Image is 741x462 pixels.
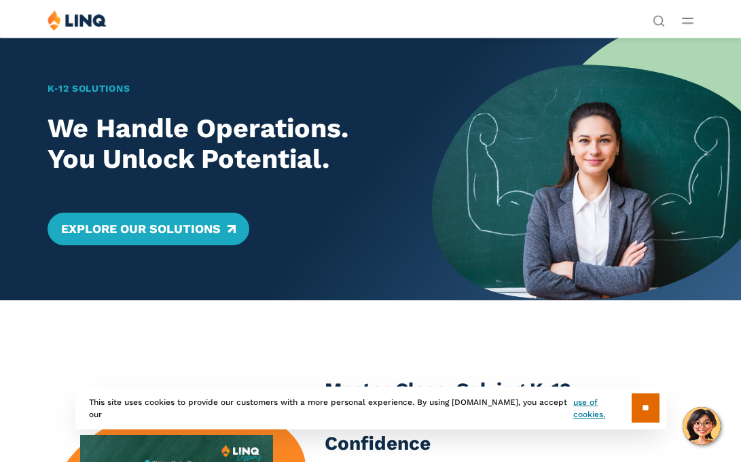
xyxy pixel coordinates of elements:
img: Home Banner [432,37,741,300]
div: This site uses cookies to provide our customers with a more personal experience. By using [DOMAIN... [75,387,666,429]
h3: Master Class: Solving K-12 Nutrition’s Top 5 Obstacles With Confidence [325,376,638,457]
button: Open Search Bar [653,14,665,26]
h1: K‑12 Solutions [48,82,402,96]
a: Explore Our Solutions [48,213,249,245]
a: use of cookies. [573,396,631,421]
img: LINQ | K‑12 Software [48,10,107,31]
h2: We Handle Operations. You Unlock Potential. [48,113,402,175]
button: Hello, have a question? Let’s chat. [683,407,721,445]
button: Open Main Menu [682,13,693,28]
nav: Utility Navigation [653,10,665,26]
